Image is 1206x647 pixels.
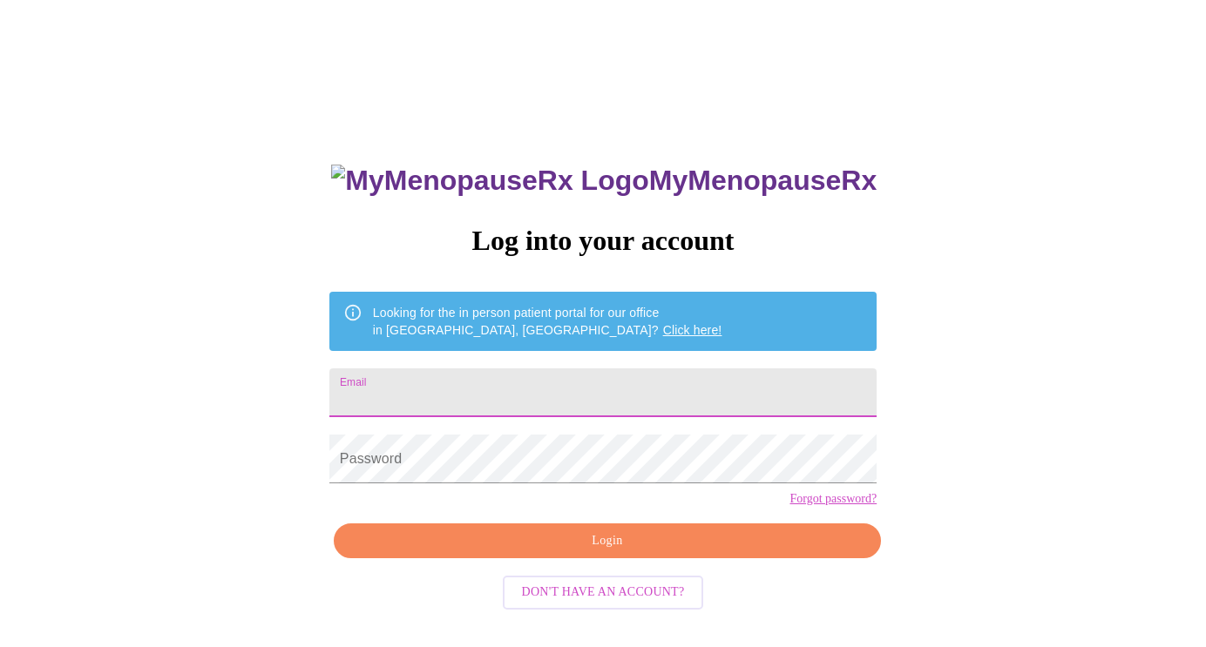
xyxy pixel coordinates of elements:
[329,225,877,257] h3: Log into your account
[663,323,722,337] a: Click here!
[503,576,704,610] button: Don't have an account?
[331,165,877,197] h3: MyMenopauseRx
[334,523,881,559] button: Login
[331,165,648,197] img: MyMenopauseRx Logo
[498,583,708,598] a: Don't have an account?
[354,530,861,552] span: Login
[789,492,877,506] a: Forgot password?
[522,582,685,603] span: Don't have an account?
[373,297,722,346] div: Looking for the in person patient portal for our office in [GEOGRAPHIC_DATA], [GEOGRAPHIC_DATA]?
